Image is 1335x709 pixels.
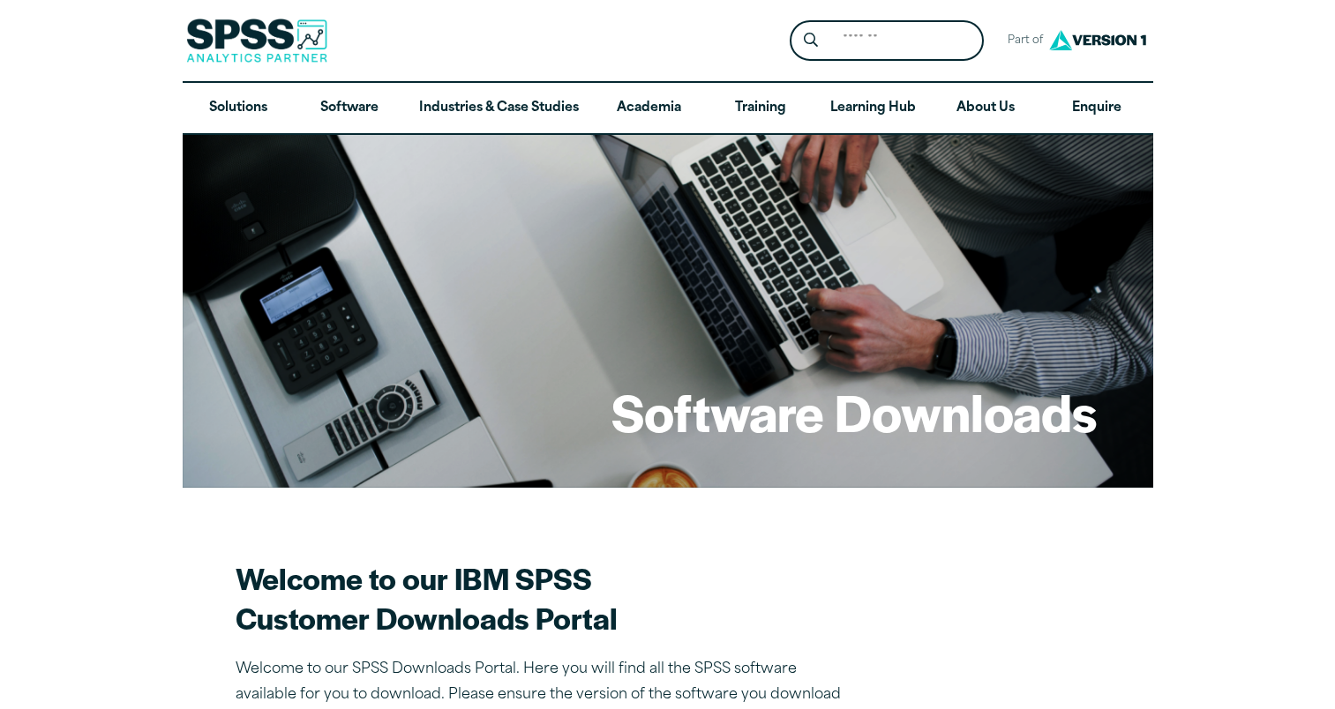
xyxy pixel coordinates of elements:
h2: Welcome to our IBM SPSS Customer Downloads Portal [236,558,853,638]
a: Training [704,83,815,134]
img: Version1 Logo [1045,24,1151,56]
a: Industries & Case Studies [405,83,593,134]
a: Learning Hub [816,83,930,134]
a: Academia [593,83,704,134]
svg: Search magnifying glass icon [804,33,818,48]
a: Enquire [1041,83,1152,134]
h1: Software Downloads [611,377,1097,446]
nav: Desktop version of site main menu [183,83,1153,134]
button: Search magnifying glass icon [794,25,827,57]
img: SPSS Analytics Partner [186,19,327,63]
a: About Us [930,83,1041,134]
a: Software [294,83,405,134]
a: Solutions [183,83,294,134]
form: Site Header Search Form [790,20,984,62]
span: Part of [998,28,1045,54]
